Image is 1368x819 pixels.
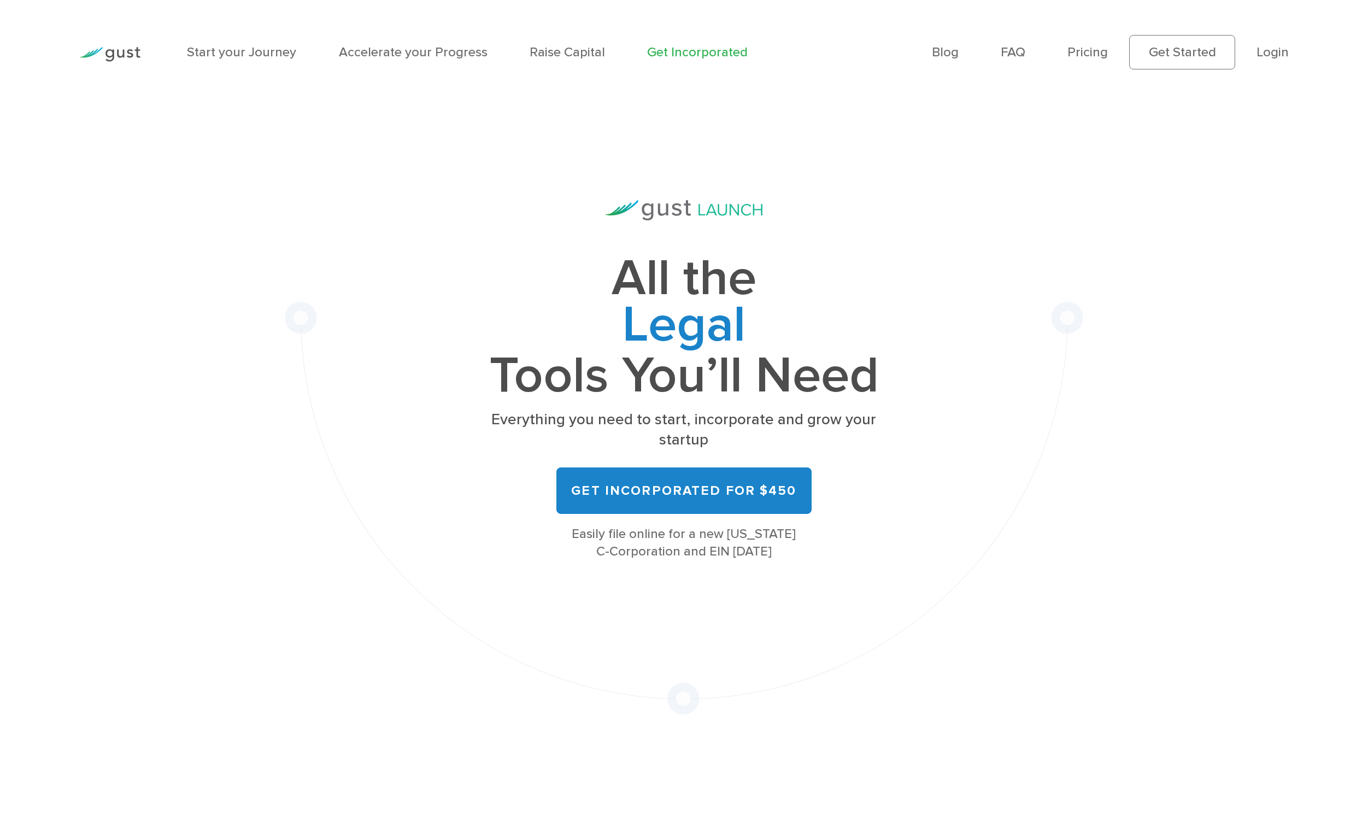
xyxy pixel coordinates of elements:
a: Get Incorporated [647,44,748,60]
a: Blog [932,44,959,60]
a: Pricing [1067,44,1108,60]
p: Everything you need to start, incorporate and grow your startup [466,409,902,450]
h1: All the Tools You’ll Need [466,255,902,399]
span: Legal [466,302,902,353]
a: Get Started [1129,35,1235,69]
a: Accelerate your Progress [339,44,488,60]
a: Start your Journey [187,44,296,60]
div: Easily file online for a new [US_STATE] C-Corporation and EIN [DATE] [466,525,902,560]
img: Gust Logo [79,47,140,62]
a: Login [1257,44,1289,60]
img: Gust Launch Logo [605,200,762,220]
a: Get Incorporated for $450 [556,467,812,514]
a: FAQ [1001,44,1025,60]
a: Raise Capital [530,44,605,60]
